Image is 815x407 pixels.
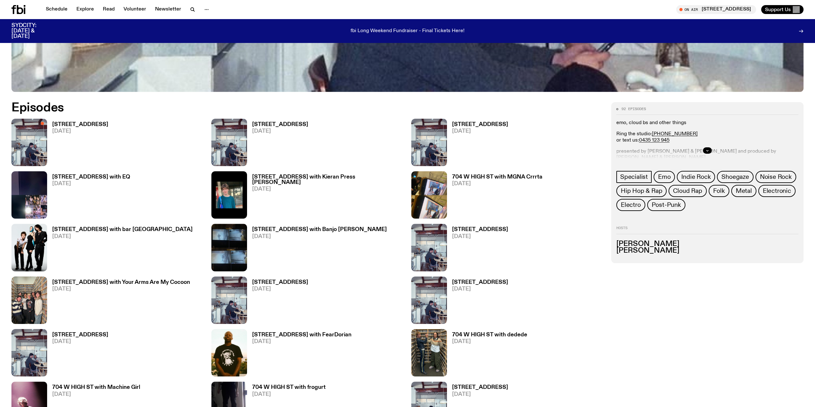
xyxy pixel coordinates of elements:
h3: 704 W HIGH ST with Machine Girl [52,385,140,390]
span: [DATE] [452,234,508,239]
span: Support Us [765,7,791,12]
h3: [STREET_ADDRESS] with EQ [52,174,130,180]
h3: [PERSON_NAME] [616,241,798,248]
img: Artist Your Arms Are My Cocoon in the fbi music library [11,277,47,324]
span: [DATE] [52,181,130,186]
span: Electronic [763,187,791,194]
a: Electro [616,199,645,211]
img: Pat sits at a dining table with his profile facing the camera. Rhea sits to his left facing the c... [11,329,47,376]
a: Noise Rock [755,171,796,183]
a: Explore [73,5,98,14]
a: [PHONE_NUMBER] [652,131,698,137]
a: Hip Hop & Rap [616,185,667,197]
h2: Episodes [11,102,537,114]
h3: [STREET_ADDRESS] [252,122,308,127]
span: [DATE] [452,339,527,344]
h3: 704 W HIGH ST with MGNA Crrrta [452,174,542,180]
a: 0435 123 945 [639,138,670,143]
h3: [STREET_ADDRESS] with Your Arms Are My Cocoon [52,280,190,285]
span: [DATE] [452,181,542,186]
a: Shoegaze [717,171,753,183]
a: Cloud Rap [669,185,706,197]
a: Schedule [42,5,71,14]
a: Emo [654,171,675,183]
a: [STREET_ADDRESS][DATE] [47,122,108,166]
a: Volunteer [120,5,150,14]
a: [STREET_ADDRESS][DATE] [447,122,508,166]
h3: [STREET_ADDRESS] [52,332,108,338]
span: Metal [736,187,752,194]
img: Pat sits at a dining table with his profile facing the camera. Rhea sits to his left facing the c... [411,119,447,166]
p: fbi Long Weekend Fundraiser - Final Tickets Here! [351,28,464,34]
p: emo, cloud bs and other things [616,120,798,126]
span: [DATE] [252,286,308,292]
h3: [STREET_ADDRESS] [452,122,508,127]
a: [STREET_ADDRESS] with EQ[DATE] [47,174,130,219]
h3: [STREET_ADDRESS] with FearDorian [252,332,351,338]
h3: [STREET_ADDRESS] [252,280,308,285]
span: Electro [621,201,641,208]
a: Newsletter [151,5,185,14]
span: [DATE] [252,129,308,134]
span: Cloud Rap [673,187,702,194]
a: [STREET_ADDRESS] with Banjo [PERSON_NAME][DATE] [247,227,387,271]
a: Post-Punk [647,199,685,211]
a: Read [99,5,118,14]
a: [STREET_ADDRESS][DATE] [47,332,108,376]
span: Folk [713,187,725,194]
img: Pat sits at a dining table with his profile facing the camera. Rhea sits to his left facing the c... [411,224,447,271]
a: [STREET_ADDRESS][DATE] [447,227,508,271]
a: [STREET_ADDRESS] with Your Arms Are My Cocoon[DATE] [47,280,190,324]
span: Shoegaze [721,173,749,180]
span: [DATE] [52,339,108,344]
h3: 704 W HIGH ST with frogurt [252,385,326,390]
span: Noise Rock [760,173,792,180]
a: [STREET_ADDRESS][DATE] [247,122,308,166]
h3: [STREET_ADDRESS] with Kieran Press [PERSON_NAME] [252,174,404,185]
span: [DATE] [252,186,404,192]
h3: [PERSON_NAME] [616,247,798,254]
a: Metal [731,185,756,197]
h3: [STREET_ADDRESS] [452,280,508,285]
span: [DATE] [252,339,351,344]
span: Specialist [620,173,648,180]
a: 704 W HIGH ST with MGNA Crrrta[DATE] [447,174,542,219]
a: [STREET_ADDRESS][DATE] [247,280,308,324]
span: Indie Rock [681,173,711,180]
a: Indie Rock [677,171,715,183]
a: 704 W HIGH ST with dedede[DATE] [447,332,527,376]
h2: Hosts [616,226,798,234]
span: [DATE] [52,286,190,292]
a: Folk [709,185,729,197]
img: Pat sits at a dining table with his profile facing the camera. Rhea sits to his left facing the c... [11,119,47,166]
span: [DATE] [252,392,326,397]
h3: 704 W HIGH ST with dedede [452,332,527,338]
a: [STREET_ADDRESS][DATE] [447,280,508,324]
a: [STREET_ADDRESS] with FearDorian[DATE] [247,332,351,376]
a: Specialist [616,171,652,183]
span: [DATE] [52,129,108,134]
a: [STREET_ADDRESS] with Kieran Press [PERSON_NAME][DATE] [247,174,404,219]
span: [DATE] [252,234,387,239]
img: Pat sits at a dining table with his profile facing the camera. Rhea sits to his left facing the c... [211,277,247,324]
span: [DATE] [452,392,508,397]
h3: [STREET_ADDRESS] [452,227,508,232]
span: [DATE] [52,234,193,239]
span: Post-Punk [652,201,681,208]
img: Pat sits at a dining table with his profile facing the camera. Rhea sits to his left facing the c... [211,119,247,166]
span: [DATE] [452,129,508,134]
p: Ring the studio: or text us: [616,131,798,143]
img: Pat sits at a dining table with his profile facing the camera. Rhea sits to his left facing the c... [411,277,447,324]
a: Electronic [758,185,796,197]
span: Hip Hop & Rap [621,187,662,194]
span: [DATE] [52,392,140,397]
h3: [STREET_ADDRESS] [452,385,508,390]
span: [DATE] [452,286,508,292]
a: [STREET_ADDRESS] with bar [GEOGRAPHIC_DATA][DATE] [47,227,193,271]
h3: [STREET_ADDRESS] with bar [GEOGRAPHIC_DATA] [52,227,193,232]
span: Emo [658,173,670,180]
h3: [STREET_ADDRESS] with Banjo [PERSON_NAME] [252,227,387,232]
span: 92 episodes [621,107,646,111]
h3: SYDCITY: [DATE] & [DATE] [11,23,52,39]
h3: [STREET_ADDRESS] [52,122,108,127]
